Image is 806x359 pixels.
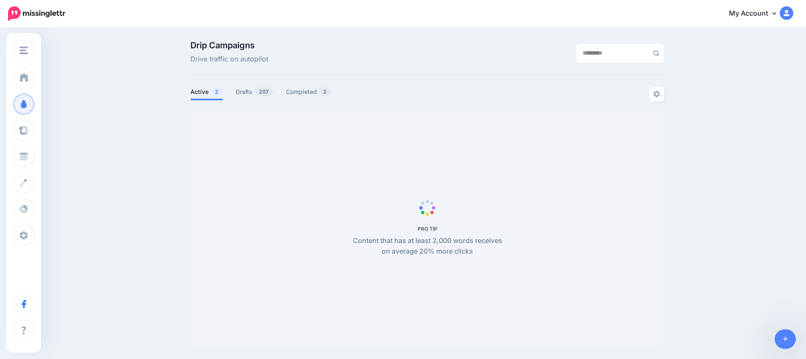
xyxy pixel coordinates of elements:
[286,87,331,97] a: Completed2
[211,88,223,96] span: 2
[236,87,273,97] a: Drafts207
[8,6,65,21] img: Missinglettr
[348,226,507,232] h5: PRO TIP
[190,41,268,50] span: Drip Campaigns
[190,87,223,97] a: Active2
[19,47,28,54] img: menu.png
[319,88,331,96] span: 2
[348,235,507,257] p: Content that has at least 2,000 words receives on average 20% more clicks
[721,3,793,24] a: My Account
[653,50,659,56] img: search-grey-6.png
[190,54,268,65] span: Drive traffic on autopilot
[653,91,660,97] img: settings-grey.png
[255,88,273,96] span: 207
